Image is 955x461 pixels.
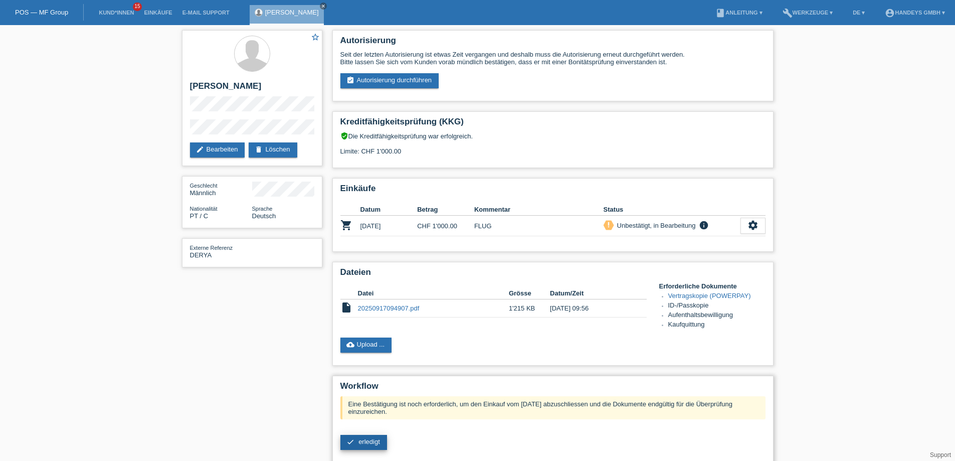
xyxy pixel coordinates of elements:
th: Betrag [417,204,474,216]
td: FLUG [474,216,604,236]
a: [PERSON_NAME] [265,9,319,16]
li: Aufenthaltsbewilligung [668,311,766,321]
a: Kund*innen [94,10,139,16]
i: assignment_turned_in [346,76,354,84]
a: deleteLöschen [249,142,297,158]
h2: Dateien [340,267,766,282]
span: 15 [133,3,142,11]
li: ID-/Passkopie [668,301,766,311]
th: Datum/Zeit [550,287,632,299]
th: Status [604,204,740,216]
div: Unbestätigt, in Bearbeitung [614,220,696,231]
a: assignment_turned_inAutorisierung durchführen [340,73,439,88]
span: Deutsch [252,212,276,220]
span: Externe Referenz [190,245,233,251]
span: Geschlecht [190,183,218,189]
i: POSP00027279 [340,219,352,231]
i: delete [255,145,263,153]
a: 20250917094907.pdf [358,304,420,312]
div: Die Kreditfähigkeitsprüfung war erfolgreich. Limite: CHF 1'000.00 [340,132,766,163]
span: Nationalität [190,206,218,212]
a: check erledigt [340,435,387,450]
h2: Einkäufe [340,184,766,199]
td: [DATE] 09:56 [550,299,632,318]
a: DE ▾ [848,10,870,16]
div: Seit der letzten Autorisierung ist etwas Zeit vergangen und deshalb muss die Autorisierung erneut... [340,51,766,66]
i: check [346,438,354,446]
i: build [783,8,793,18]
i: insert_drive_file [340,301,352,314]
a: star_border [311,33,320,43]
i: star_border [311,33,320,42]
i: edit [196,145,204,153]
td: CHF 1'000.00 [417,216,474,236]
i: priority_high [605,221,612,228]
span: erledigt [358,438,380,445]
a: close [320,3,327,10]
h2: Kreditfähigkeitsprüfung (KKG) [340,117,766,132]
i: verified_user [340,132,348,140]
a: Support [930,451,951,458]
h2: [PERSON_NAME] [190,81,314,96]
a: POS — MF Group [15,9,68,16]
td: 1'215 KB [509,299,550,318]
a: editBearbeiten [190,142,245,158]
a: bookAnleitung ▾ [710,10,767,16]
span: Portugal / C / 02.11.2018 [190,212,209,220]
a: Vertragskopie (POWERPAY) [668,292,751,299]
a: account_circleHandeys GmbH ▾ [880,10,950,16]
span: Sprache [252,206,273,212]
th: Datei [358,287,509,299]
th: Kommentar [474,204,604,216]
li: Kaufquittung [668,321,766,330]
div: Männlich [190,182,252,197]
th: Grösse [509,287,550,299]
i: account_circle [885,8,895,18]
i: cloud_upload [346,341,354,349]
i: close [321,4,326,9]
a: Einkäufe [139,10,177,16]
i: book [715,8,725,18]
div: DERYA [190,244,252,259]
i: settings [747,220,758,231]
a: buildWerkzeuge ▾ [778,10,838,16]
div: Eine Bestätigung ist noch erforderlich, um den Einkauf vom [DATE] abzuschliessen und die Dokument... [340,396,766,419]
h2: Autorisierung [340,36,766,51]
a: E-Mail Support [177,10,235,16]
a: cloud_uploadUpload ... [340,338,392,353]
h4: Erforderliche Dokumente [659,282,766,290]
td: [DATE] [360,216,418,236]
h2: Workflow [340,381,766,396]
i: info [698,220,710,230]
th: Datum [360,204,418,216]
